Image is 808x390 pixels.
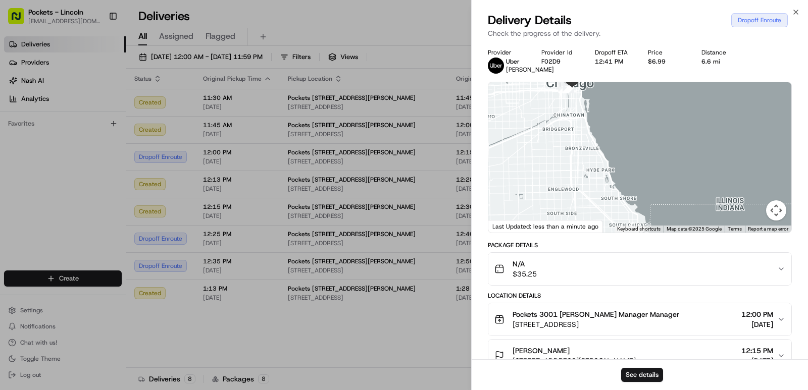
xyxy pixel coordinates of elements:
div: Price [648,48,685,57]
div: Provider Id [541,48,579,57]
a: Terms (opens in new tab) [728,226,742,232]
span: [STREET_ADDRESS] [513,319,679,329]
img: Klarizel Pensader [10,147,26,163]
button: Start new chat [172,99,184,112]
button: Keyboard shortcuts [617,226,661,233]
div: Location Details [488,292,792,300]
div: $6.99 [648,58,685,66]
button: See details [621,368,663,382]
div: 12:41 PM [595,58,632,66]
span: N/A [513,259,537,269]
div: Last Updated: less than a minute ago [488,220,603,233]
span: Uber [506,58,520,66]
button: N/A$35.25 [488,253,791,285]
a: Report a map error [748,226,788,232]
span: [STREET_ADDRESS][PERSON_NAME] [513,356,636,366]
a: 📗Knowledge Base [6,194,81,212]
p: Welcome 👋 [10,40,184,57]
div: 20 [558,82,569,93]
span: 12:00 PM [741,309,773,319]
img: 1736555255976-a54dd68f-1ca7-489b-9aae-adbdc363a1c4 [20,157,28,165]
div: 📗 [10,199,18,207]
div: 25 [563,82,574,93]
span: Map data ©2025 Google [667,226,722,232]
a: 💻API Documentation [81,194,166,212]
img: Google [491,219,524,233]
img: uber-new-logo.jpeg [488,58,504,74]
span: [DATE] [741,356,773,366]
a: Open this area in Google Maps (opens a new window) [491,219,524,233]
div: 💻 [85,199,93,207]
span: [PERSON_NAME] [506,66,554,74]
img: Nash [10,10,30,30]
img: 1736555255976-a54dd68f-1ca7-489b-9aae-adbdc363a1c4 [10,96,28,115]
span: [PERSON_NAME] [513,346,570,356]
p: Check the progress of the delivery. [488,28,792,38]
a: Powered byPylon [71,222,122,231]
span: 12:15 PM [741,346,773,356]
span: Pockets 3001 [PERSON_NAME] Manager Manager [513,309,679,319]
div: Provider [488,48,525,57]
span: Delivery Details [488,12,572,28]
span: $35.25 [513,269,537,279]
span: [DATE] [741,319,773,329]
div: Start new chat [45,96,166,106]
div: We're available if you need us! [45,106,139,115]
button: F02D9 [541,58,561,66]
input: Clear [26,65,167,76]
div: 21 [559,82,570,93]
div: Distance [701,48,739,57]
span: • [85,156,89,164]
span: Pylon [100,223,122,231]
div: 6.6 mi [701,58,739,66]
img: 1724597045416-56b7ee45-8013-43a0-a6f9-03cb97ddad50 [21,96,39,115]
button: See all [157,129,184,141]
span: Knowledge Base [20,198,77,208]
div: Dropoff ETA [595,48,632,57]
span: Klarizel Pensader [31,156,83,164]
button: [PERSON_NAME][STREET_ADDRESS][PERSON_NAME]12:15 PM[DATE] [488,340,791,372]
button: Pockets 3001 [PERSON_NAME] Manager Manager[STREET_ADDRESS]12:00 PM[DATE] [488,303,791,336]
span: [DATE] [91,156,112,164]
div: Past conversations [10,131,68,139]
button: Map camera controls [766,200,786,220]
div: Package Details [488,241,792,249]
span: API Documentation [95,198,162,208]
